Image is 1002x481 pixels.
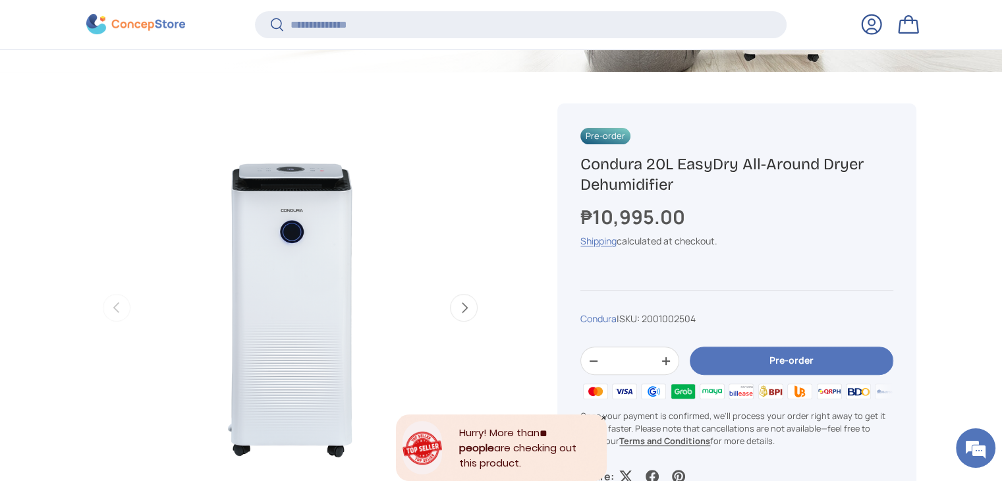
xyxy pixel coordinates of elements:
[580,234,893,248] div: calculated at checkout.
[639,382,668,401] img: gcash
[216,7,248,38] div: Minimize live chat window
[7,332,251,378] textarea: Type your message and hit 'Enter'
[617,312,696,325] span: |
[690,347,893,375] button: Pre-order
[580,312,617,325] a: Condura
[580,382,609,401] img: master
[580,235,617,247] a: Shipping
[756,382,785,401] img: bpi
[580,410,893,448] p: Once your payment is confirmed, we'll process your order right away to get it to you faster. Plea...
[698,382,727,401] img: maya
[619,435,710,447] a: Terms and Conditions
[642,312,696,325] span: 2001002504
[873,382,902,401] img: metrobank
[580,128,630,144] span: Pre-order
[844,382,873,401] img: bdo
[580,204,688,230] strong: ₱10,995.00
[86,14,185,35] img: ConcepStore
[69,74,221,91] div: Chat with us now
[814,382,843,401] img: qrph
[76,152,182,285] span: We're online!
[668,382,697,401] img: grabpay
[600,414,607,421] div: Close
[580,154,893,195] h1: Condura 20L EasyDry All-Around Dryer Dehumidifier
[610,382,639,401] img: visa
[619,312,640,325] span: SKU:
[727,382,756,401] img: billease
[785,382,814,401] img: ubp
